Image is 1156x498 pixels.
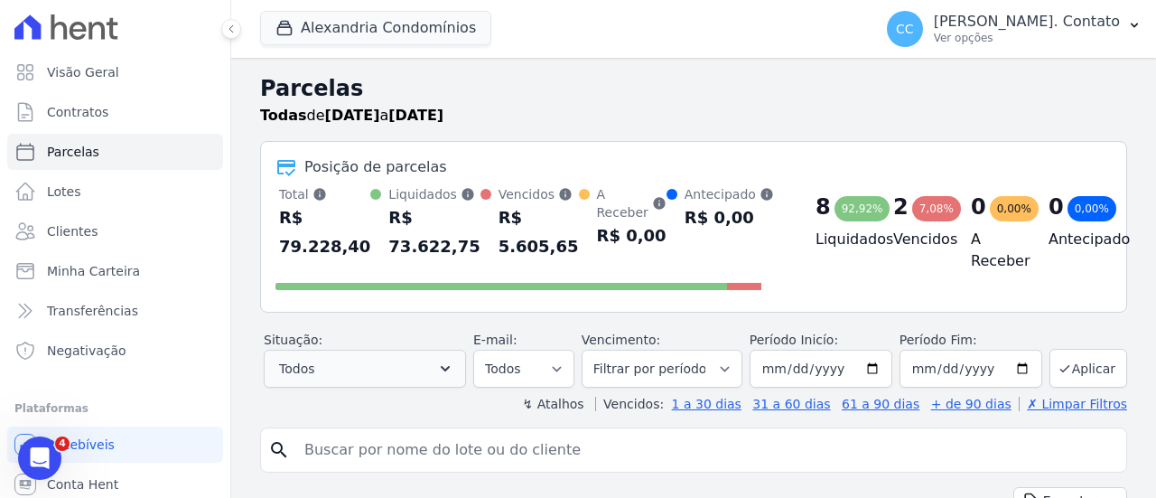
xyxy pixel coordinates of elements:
[912,196,961,221] div: 7,08%
[47,222,98,240] span: Clientes
[264,333,322,347] label: Situação:
[672,397,741,411] a: 1 a 30 dias
[47,103,108,121] span: Contratos
[47,143,99,161] span: Parcelas
[279,358,314,380] span: Todos
[7,333,223,369] a: Negativação
[934,31,1120,45] p: Ver opções
[1067,196,1116,221] div: 0,00%
[279,185,370,203] div: Total
[47,342,126,360] span: Negativação
[971,229,1020,272] h4: A Receber
[7,94,223,130] a: Contratos
[260,11,491,45] button: Alexandria Condomínios
[304,156,447,178] div: Posição de parcelas
[388,107,443,124] strong: [DATE]
[971,193,986,221] div: 0
[264,350,466,388] button: Todos
[260,105,443,127] p: de a
[294,432,1119,468] input: Buscar por nome do lote ou do cliente
[893,193,909,221] div: 2
[47,302,138,320] span: Transferências
[473,333,517,347] label: E-mail:
[685,185,774,203] div: Antecipado
[522,397,583,411] label: ↯ Atalhos
[55,437,70,451] span: 4
[7,54,223,90] a: Visão Geral
[934,13,1120,31] p: [PERSON_NAME]. Contato
[7,293,223,329] a: Transferências
[752,397,830,411] a: 31 a 60 dias
[1049,193,1064,221] div: 0
[7,134,223,170] a: Parcelas
[816,193,831,221] div: 8
[1049,349,1127,388] button: Aplicar
[260,107,307,124] strong: Todas
[893,229,942,250] h4: Vencidos
[900,331,1042,350] label: Período Fim:
[872,4,1156,54] button: CC [PERSON_NAME]. Contato Ver opções
[47,475,118,493] span: Conta Hent
[499,185,579,203] div: Vencidos
[388,185,480,203] div: Liquidados
[7,427,223,463] a: Recebíveis
[7,213,223,249] a: Clientes
[47,436,115,454] span: Recebíveis
[279,203,370,261] div: R$ 79.228,40
[896,23,914,35] span: CC
[582,333,660,347] label: Vencimento:
[834,196,890,221] div: 92,92%
[1019,397,1127,411] a: ✗ Limpar Filtros
[7,174,223,210] a: Lotes
[47,262,140,280] span: Minha Carteira
[990,196,1039,221] div: 0,00%
[47,63,119,81] span: Visão Geral
[842,397,919,411] a: 61 a 90 dias
[260,72,1127,105] h2: Parcelas
[47,183,81,201] span: Lotes
[325,107,380,124] strong: [DATE]
[7,253,223,289] a: Minha Carteira
[816,229,864,250] h4: Liquidados
[14,398,216,419] div: Plataformas
[388,203,480,261] div: R$ 73.622,75
[595,397,664,411] label: Vencidos:
[931,397,1011,411] a: + de 90 dias
[750,333,838,347] label: Período Inicío:
[597,221,667,250] div: R$ 0,00
[268,439,290,461] i: search
[499,203,579,261] div: R$ 5.605,65
[1049,229,1097,250] h4: Antecipado
[597,185,667,221] div: A Receber
[685,203,774,232] div: R$ 0,00
[18,437,61,480] iframe: Intercom live chat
